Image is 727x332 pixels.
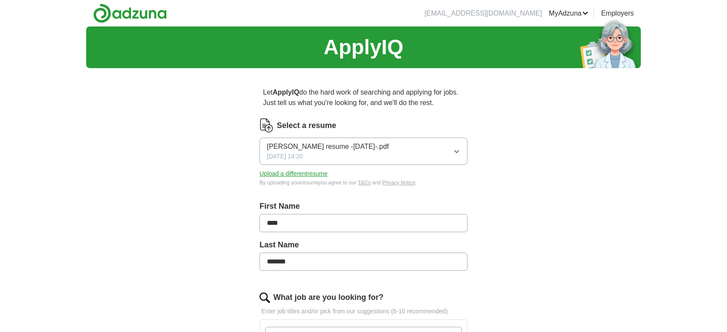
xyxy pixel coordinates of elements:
[260,118,273,132] img: CV Icon
[324,32,403,63] h1: ApplyIQ
[273,292,383,303] label: What job are you looking for?
[601,8,634,19] a: Employers
[260,84,467,112] p: Let do the hard work of searching and applying for jobs. Just tell us what you're looking for, an...
[260,179,467,187] div: By uploading your resume you agree to our and .
[260,169,328,178] button: Upload a differentresume
[277,120,336,131] label: Select a resume
[358,180,371,186] a: T&Cs
[260,201,467,212] label: First Name
[273,89,299,96] strong: ApplyIQ
[382,180,415,186] a: Privacy Notice
[267,152,303,161] span: [DATE] 14:20
[425,8,542,19] li: [EMAIL_ADDRESS][DOMAIN_NAME]
[260,293,270,303] img: search.png
[260,138,467,165] button: [PERSON_NAME] resume -[DATE]-.pdf[DATE] 14:20
[260,239,467,251] label: Last Name
[93,3,167,23] img: Adzuna logo
[267,141,389,152] span: [PERSON_NAME] resume -[DATE]-.pdf
[549,8,589,19] a: MyAdzuna
[260,307,467,316] p: Enter job titles and/or pick from our suggestions (6-10 recommended)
